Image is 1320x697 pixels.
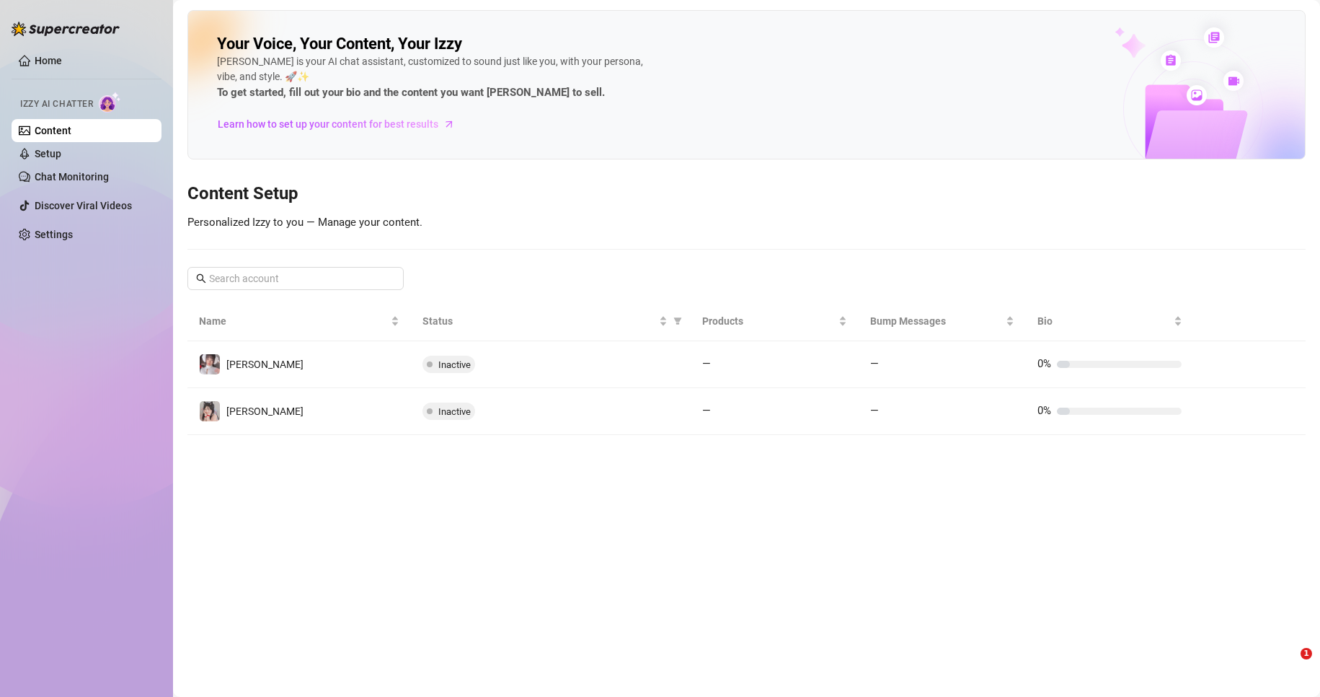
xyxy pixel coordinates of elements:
span: Inactive [438,359,471,370]
img: Rosie [200,354,220,374]
span: Products [702,313,836,329]
a: Chat Monitoring [35,171,109,183]
span: [PERSON_NAME] [226,359,304,370]
th: Bump Messages [859,302,1027,341]
th: Products [691,302,859,341]
a: Discover Viral Videos [35,200,132,211]
span: [PERSON_NAME] [226,406,304,417]
span: Izzy AI Chatter [20,97,93,111]
span: filter [670,310,685,332]
span: arrow-right [442,117,456,131]
a: Content [35,125,71,136]
span: 0% [1037,404,1051,417]
th: Bio [1026,302,1194,341]
h3: Content Setup [187,183,1306,206]
span: Personalized Izzy to you — Manage your content. [187,216,422,229]
img: logo-BBDzfeDw.svg [12,22,120,36]
span: — [870,357,879,370]
span: Inactive [438,406,471,417]
span: filter [673,317,682,325]
strong: To get started, fill out your bio and the content you want [PERSON_NAME] to sell. [217,86,605,99]
input: Search account [209,271,384,286]
a: Learn how to set up your content for best results [217,113,466,136]
img: ai-chatter-content-library-cLFOSyPT.png [1081,12,1305,159]
span: Status [422,313,656,329]
span: Name [199,313,388,329]
h2: Your Voice, Your Content, Your Izzy [217,34,462,54]
span: Bump Messages [870,313,1004,329]
a: Settings [35,229,73,240]
div: [PERSON_NAME] is your AI chat assistant, customized to sound just like you, with your persona, vi... [217,54,650,102]
span: — [870,404,879,417]
span: — [702,404,711,417]
span: 0% [1037,357,1051,370]
a: Home [35,55,62,66]
a: Setup [35,148,61,159]
iframe: Intercom live chat [1271,648,1306,683]
span: Bio [1037,313,1171,329]
img: AI Chatter [99,92,121,113]
th: Status [411,302,691,341]
span: Learn how to set up your content for best results [218,116,438,132]
th: Name [187,302,411,341]
img: Ani [200,401,220,421]
span: 1 [1301,648,1312,659]
span: — [702,357,711,370]
span: search [196,273,206,284]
